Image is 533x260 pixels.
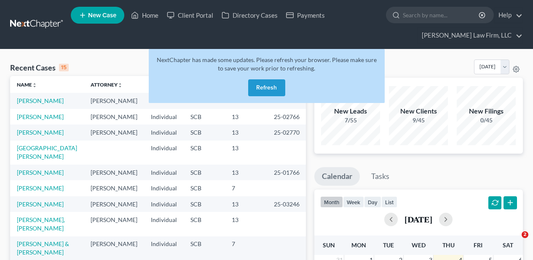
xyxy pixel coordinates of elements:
div: New Filings [457,106,516,116]
a: [PERSON_NAME] [17,129,64,136]
a: Calendar [314,167,360,186]
a: Client Portal [163,8,217,23]
td: 7 [225,180,267,196]
td: [PERSON_NAME] [84,125,144,140]
a: Nameunfold_more [17,81,37,88]
a: [PERSON_NAME] [17,200,64,208]
button: month [320,196,343,208]
span: Mon [351,241,366,249]
a: [PERSON_NAME] [17,169,64,176]
a: Payments [282,8,329,23]
h2: [DATE] [404,215,432,224]
td: 25-03246 [267,196,308,212]
td: [PERSON_NAME] [84,165,144,180]
div: 0/45 [457,116,516,125]
span: Tue [383,241,394,249]
td: Individual [144,125,184,140]
td: Individual [144,180,184,196]
td: 13 [225,141,267,165]
a: [PERSON_NAME] & [PERSON_NAME] [17,240,69,256]
span: Fri [474,241,482,249]
iframe: Intercom live chat [504,231,525,252]
td: [PERSON_NAME] [84,180,144,196]
td: 13 [225,125,267,140]
td: 13 [225,196,267,212]
td: Individual [144,93,184,108]
td: [PERSON_NAME] [84,109,144,125]
td: SCB [184,109,225,125]
span: Wed [412,241,426,249]
td: 13 [225,212,267,236]
a: Directory Cases [217,8,282,23]
td: Individual [144,196,184,212]
div: 15 [59,64,69,71]
span: Sat [503,241,513,249]
a: Tasks [364,167,397,186]
button: day [364,196,381,208]
span: 2 [522,231,528,238]
td: Individual [144,141,184,165]
a: [PERSON_NAME] Law Firm, LLC [418,28,522,43]
a: [GEOGRAPHIC_DATA][PERSON_NAME] [17,144,77,160]
i: unfold_more [118,83,123,88]
a: [PERSON_NAME] [17,184,64,192]
div: 9/45 [389,116,448,125]
td: SCB [184,180,225,196]
td: SCB [184,212,225,236]
td: 25-02766 [267,109,308,125]
td: [PERSON_NAME] [84,93,144,108]
a: [PERSON_NAME] [17,113,64,120]
span: Thu [442,241,455,249]
td: Individual [144,109,184,125]
a: [PERSON_NAME], [PERSON_NAME] [17,216,65,232]
a: Attorneyunfold_more [91,81,123,88]
td: SCB [184,196,225,212]
td: 13 [225,109,267,125]
td: SCB [184,165,225,180]
div: 7/55 [321,116,380,125]
a: [PERSON_NAME] [17,97,64,104]
span: NextChapter has made some updates. Please refresh your browser. Please make sure to save your wor... [157,56,377,72]
a: Help [494,8,522,23]
div: New Clients [389,106,448,116]
button: Refresh [248,79,285,96]
td: Individual [144,165,184,180]
td: 25-02770 [267,125,308,140]
td: SCB [184,125,225,140]
div: New Leads [321,106,380,116]
td: [PERSON_NAME] [84,212,144,236]
td: Individual [144,212,184,236]
td: 25-01766 [267,165,308,180]
button: week [343,196,364,208]
td: [PERSON_NAME] [84,196,144,212]
input: Search by name... [403,7,480,23]
td: 13 [225,165,267,180]
span: New Case [88,12,116,19]
div: Recent Cases [10,62,69,73]
td: SCB [184,141,225,165]
i: unfold_more [32,83,37,88]
span: Sun [323,241,335,249]
button: list [381,196,397,208]
a: Home [127,8,163,23]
